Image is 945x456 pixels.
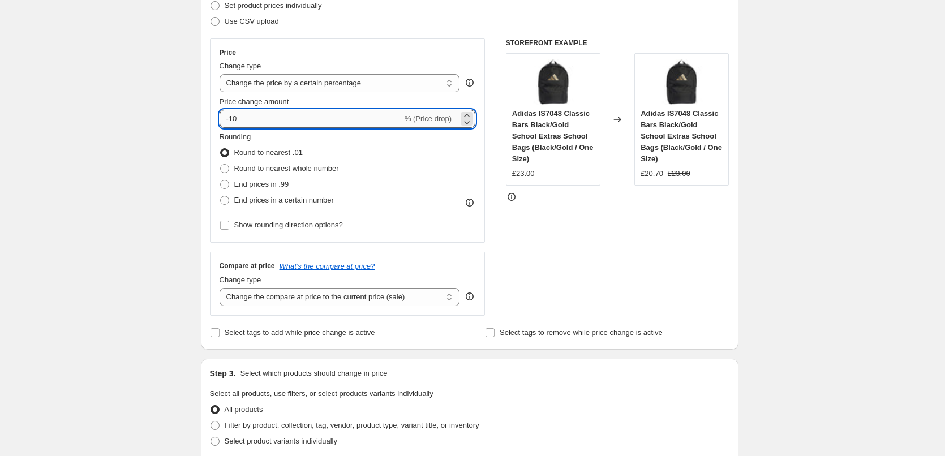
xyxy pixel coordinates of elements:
[220,276,261,284] span: Change type
[668,168,690,179] strike: £23.00
[234,221,343,229] span: Show rounding direction options?
[225,17,279,25] span: Use CSV upload
[512,168,535,179] div: £23.00
[641,168,663,179] div: £20.70
[225,421,479,429] span: Filter by product, collection, tag, vendor, product type, variant title, or inventory
[225,437,337,445] span: Select product variants individually
[220,132,251,141] span: Rounding
[234,148,303,157] span: Round to nearest .01
[530,59,575,105] img: IS7048-1-1200x1200_80x.jpg
[220,97,289,106] span: Price change amount
[225,1,322,10] span: Set product prices individually
[500,328,663,337] span: Select tags to remove while price change is active
[512,109,594,163] span: Adidas IS7048 Classic Bars Black/Gold School Extras School Bags (Black/Gold / One Size)
[280,262,375,270] button: What's the compare at price?
[220,110,402,128] input: -15
[234,180,289,188] span: End prices in .99
[464,291,475,302] div: help
[225,328,375,337] span: Select tags to add while price change is active
[220,261,275,270] h3: Compare at price
[210,368,236,379] h2: Step 3.
[210,389,433,398] span: Select all products, use filters, or select products variants individually
[405,114,452,123] span: % (Price drop)
[220,48,236,57] h3: Price
[240,368,387,379] p: Select which products should change in price
[234,164,339,173] span: Round to nearest whole number
[641,109,722,163] span: Adidas IS7048 Classic Bars Black/Gold School Extras School Bags (Black/Gold / One Size)
[659,59,705,105] img: IS7048-1-1200x1200_80x.jpg
[506,38,729,48] h6: STOREFRONT EXAMPLE
[464,77,475,88] div: help
[225,405,263,414] span: All products
[220,62,261,70] span: Change type
[234,196,334,204] span: End prices in a certain number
